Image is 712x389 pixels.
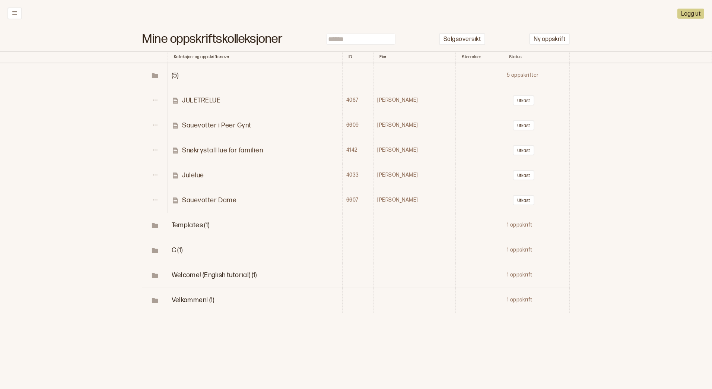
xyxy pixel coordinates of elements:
td: 4033 [342,163,374,188]
th: Toggle SortBy [342,51,374,63]
button: Ny oppskrift [529,33,570,45]
a: Sauevotter Dame [172,196,342,205]
span: Toggle Row Expanded [172,221,210,229]
p: Salgsoversikt [444,36,481,44]
a: Julelue [172,171,342,180]
td: [PERSON_NAME] [374,163,456,188]
button: Salgsoversikt [439,33,485,45]
p: JULETRELUE [182,96,220,105]
td: 1 oppskrift [503,238,569,263]
td: [PERSON_NAME] [374,113,456,138]
a: JULETRELUE [172,96,342,105]
span: Toggle Row Expanded [143,72,167,79]
span: Toggle Row Expanded [143,297,167,304]
th: Kolleksjon- og oppskriftsnavn [168,51,343,63]
td: 1 oppskrift [503,288,569,313]
td: 1 oppskrift [503,213,569,238]
p: Julelue [182,171,204,180]
h1: Mine oppskriftskolleksjoner [142,35,282,43]
td: [PERSON_NAME] [374,138,456,163]
span: Toggle Row Expanded [172,246,183,254]
span: Toggle Row Expanded [172,296,214,304]
td: [PERSON_NAME] [374,188,456,213]
span: Toggle Row Expanded [143,247,167,254]
button: Utkast [513,145,534,155]
a: Sauevotter i Peer Gynt [172,121,342,130]
span: Toggle Row Expanded [143,222,167,229]
button: Utkast [513,195,534,205]
p: Sauevotter Dame [182,196,236,205]
span: Toggle Row Expanded [143,272,167,279]
td: 6609 [342,113,374,138]
button: Logg ut [677,9,704,19]
button: Utkast [513,120,534,130]
th: Toggle SortBy [456,51,503,63]
p: Sauevotter i Peer Gynt [182,121,251,130]
button: Utkast [513,170,534,180]
th: Toggle SortBy [374,51,456,63]
th: Toggle SortBy [142,51,168,63]
td: [PERSON_NAME] [374,88,456,113]
th: Toggle SortBy [503,51,569,63]
td: 6607 [342,188,374,213]
td: 5 oppskrifter [503,63,569,88]
span: Toggle Row Expanded [172,271,257,279]
td: 1 oppskrift [503,263,569,288]
p: Snøkrystall lue for familien [182,146,263,155]
a: Snøkrystall lue for familien [172,146,342,155]
td: 4142 [342,138,374,163]
button: Utkast [513,95,534,105]
span: Toggle Row Expanded [172,72,178,79]
td: 4067 [342,88,374,113]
